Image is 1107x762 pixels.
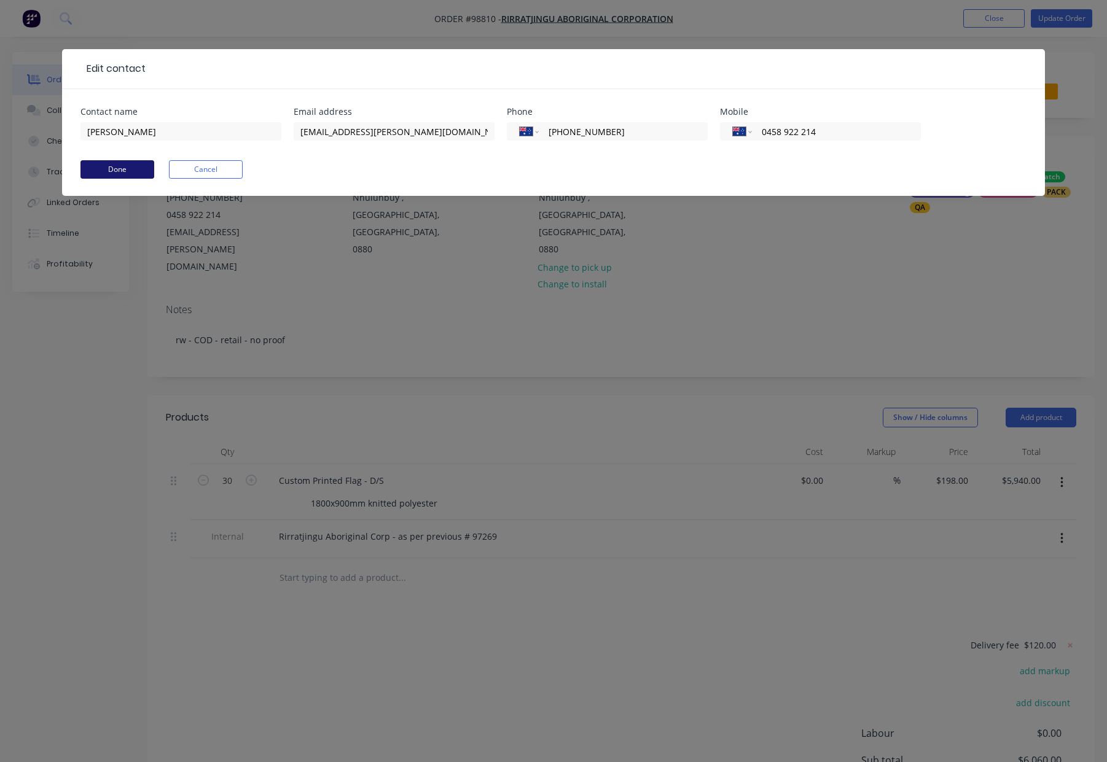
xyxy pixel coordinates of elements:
div: Edit contact [80,61,146,76]
div: Contact name [80,107,281,116]
div: Email address [294,107,495,116]
div: Mobile [720,107,921,116]
div: Phone [507,107,708,116]
button: Cancel [169,160,243,179]
button: Done [80,160,154,179]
